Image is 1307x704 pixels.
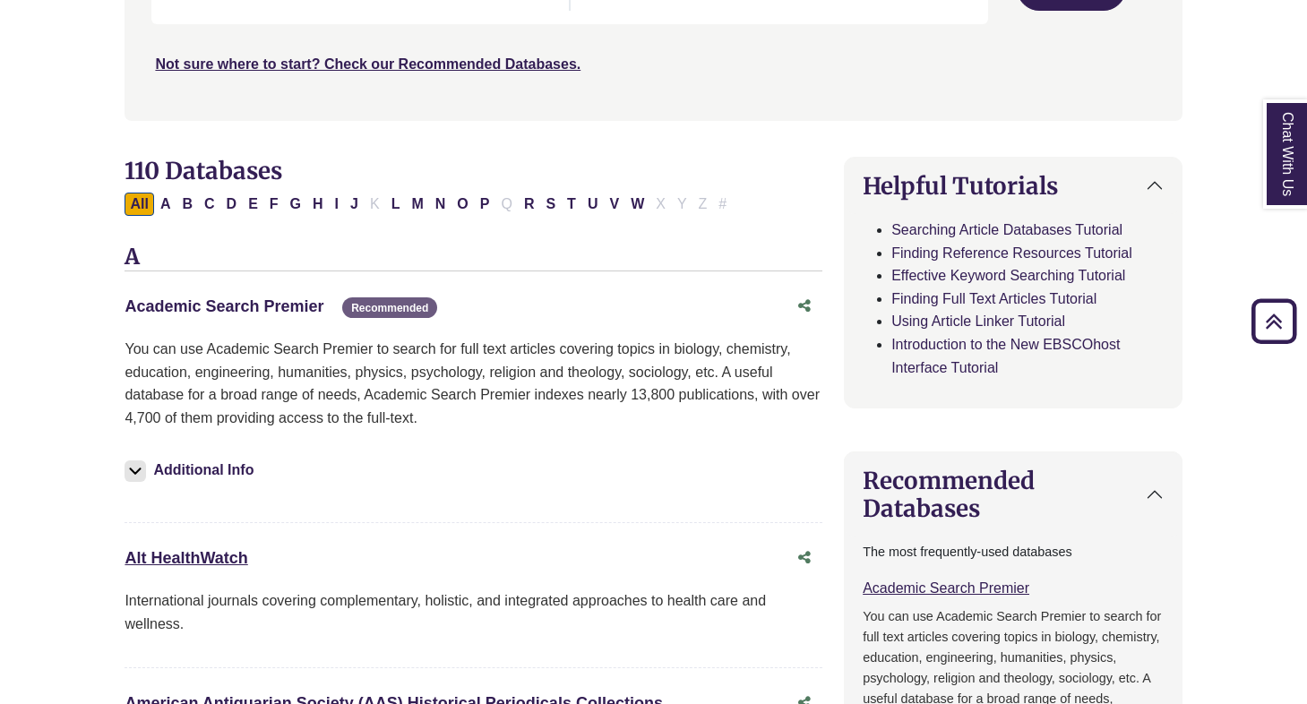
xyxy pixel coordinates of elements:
button: Filter Results C [199,193,220,216]
button: Additional Info [125,458,259,483]
div: Alpha-list to filter by first letter of database name [125,195,734,210]
button: Filter Results B [176,193,198,216]
button: Filter Results P [475,193,495,216]
button: Filter Results G [285,193,306,216]
button: Recommended Databases [845,452,1181,537]
a: Back to Top [1245,309,1303,333]
button: Filter Results J [345,193,364,216]
button: Filter Results T [562,193,581,216]
button: Share this database [787,289,822,323]
p: The most frequently-used databases [863,542,1163,562]
a: Academic Search Premier [125,297,323,315]
button: All [125,193,153,216]
button: Filter Results O [451,193,473,216]
a: Searching Article Databases Tutorial [891,222,1122,237]
h3: A [125,245,822,271]
button: Filter Results N [430,193,451,216]
button: Filter Results M [406,193,428,216]
button: Filter Results I [330,193,344,216]
p: You can use Academic Search Premier to search for full text articles covering topics in biology, ... [125,338,822,429]
button: Filter Results D [221,193,243,216]
span: 110 Databases [125,156,282,185]
button: Filter Results A [155,193,176,216]
button: Share this database [787,541,822,575]
button: Filter Results V [604,193,624,216]
button: Filter Results W [625,193,649,216]
button: Filter Results R [519,193,540,216]
p: International journals covering complementary, holistic, and integrated approaches to health care... [125,589,822,635]
button: Filter Results E [243,193,263,216]
button: Filter Results U [582,193,604,216]
button: Filter Results H [307,193,329,216]
a: Not sure where to start? Check our Recommended Databases. [155,56,580,72]
a: Effective Keyword Searching Tutorial [891,268,1125,283]
a: Finding Reference Resources Tutorial [891,245,1132,261]
a: Introduction to the New EBSCOhost Interface Tutorial [891,337,1120,375]
button: Helpful Tutorials [845,158,1181,214]
button: Filter Results S [540,193,561,216]
a: Alt HealthWatch [125,549,247,567]
a: Using Article Linker Tutorial [891,313,1065,329]
a: Academic Search Premier [863,580,1029,596]
button: Filter Results L [386,193,406,216]
a: Finding Full Text Articles Tutorial [891,291,1096,306]
button: Filter Results F [264,193,284,216]
span: Recommended [342,297,437,318]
